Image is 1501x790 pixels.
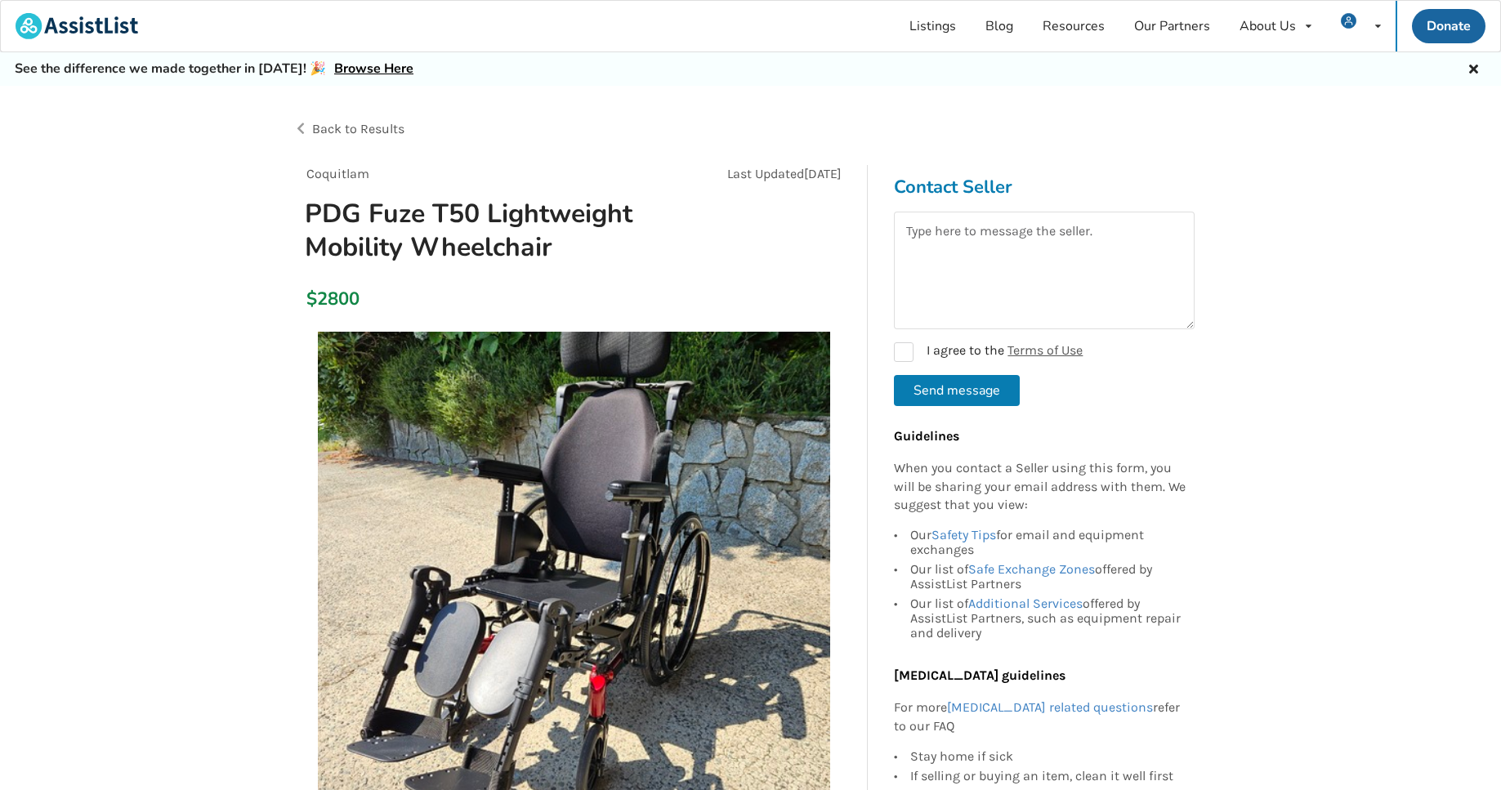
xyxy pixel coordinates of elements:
b: Guidelines [894,428,959,444]
span: Coquitlam [306,166,369,181]
a: Additional Services [968,596,1083,611]
a: Blog [971,1,1028,51]
a: Our Partners [1119,1,1225,51]
a: Safety Tips [931,527,996,542]
p: For more refer to our FAQ [894,699,1186,736]
h5: See the difference we made together in [DATE]! 🎉 [15,60,413,78]
span: [DATE] [804,166,842,181]
div: Stay home if sick [910,749,1186,766]
b: [MEDICAL_DATA] guidelines [894,667,1065,683]
h1: PDG Fuze T50 Lightweight Mobility Wheelchair [292,197,678,264]
img: assistlist-logo [16,13,138,39]
div: About Us [1240,20,1296,33]
div: Our for email and equipment exchanges [910,528,1186,560]
label: I agree to the [894,342,1083,362]
div: Our list of offered by AssistList Partners [910,560,1186,594]
a: Safe Exchange Zones [968,561,1095,577]
a: Donate [1412,9,1485,43]
a: Browse Here [334,60,413,78]
div: $2800 [306,288,315,310]
a: Listings [895,1,971,51]
div: If selling or buying an item, clean it well first [910,766,1186,786]
a: [MEDICAL_DATA] related questions [947,699,1153,715]
h3: Contact Seller [894,176,1195,199]
div: Our list of offered by AssistList Partners, such as equipment repair and delivery [910,594,1186,640]
span: Back to Results [312,121,404,136]
a: Resources [1028,1,1119,51]
p: When you contact a Seller using this form, you will be sharing your email address with them. We s... [894,459,1186,516]
button: Send message [894,375,1020,406]
span: Last Updated [727,166,804,181]
img: user icon [1341,13,1356,29]
a: Terms of Use [1007,342,1083,358]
